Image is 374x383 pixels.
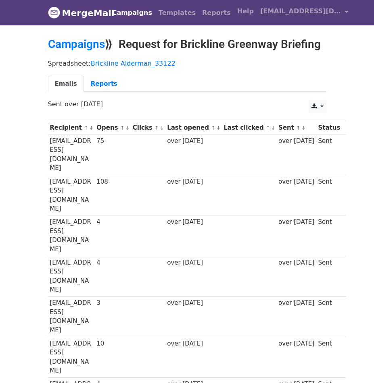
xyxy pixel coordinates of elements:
td: Sent [316,215,342,256]
div: over [DATE] [278,137,314,146]
th: Last clicked [221,121,276,135]
a: Reports [84,76,124,92]
td: Sent [316,256,342,296]
p: Sent over [DATE] [48,100,326,108]
a: ↓ [271,125,276,131]
td: [EMAIL_ADDRESS][DOMAIN_NAME] [48,175,95,215]
div: over [DATE] [167,339,219,348]
img: MergeMail logo [48,6,60,19]
a: ↑ [266,125,270,131]
a: Help [234,3,257,19]
a: Emails [48,76,84,92]
th: Recipient [48,121,95,135]
a: [EMAIL_ADDRESS][DOMAIN_NAME] [257,3,351,22]
div: over [DATE] [167,258,219,267]
div: over [DATE] [167,298,219,308]
div: 4 [96,258,129,267]
div: over [DATE] [278,177,314,186]
td: Sent [316,296,342,337]
td: [EMAIL_ADDRESS][DOMAIN_NAME] [48,296,95,337]
td: [EMAIL_ADDRESS][DOMAIN_NAME] [48,135,95,175]
a: ↓ [160,125,164,131]
span: [EMAIL_ADDRESS][DOMAIN_NAME] [260,6,341,16]
div: over [DATE] [167,137,219,146]
h2: ⟫ Request for Brickline Greenway Briefing [48,37,326,51]
td: [EMAIL_ADDRESS][DOMAIN_NAME] [48,215,95,256]
th: Sent [276,121,316,135]
a: ↑ [84,125,88,131]
th: Last opened [165,121,221,135]
a: Campaigns [48,37,105,51]
div: 108 [96,177,129,186]
a: ↓ [125,125,130,131]
div: over [DATE] [167,217,219,227]
div: over [DATE] [167,177,219,186]
div: over [DATE] [278,258,314,267]
a: ↓ [89,125,94,131]
div: over [DATE] [278,298,314,308]
div: over [DATE] [278,217,314,227]
a: Templates [155,5,199,21]
a: MergeMail [48,4,102,21]
a: Brickline Alderman_33122 [91,60,176,67]
div: 10 [96,339,129,348]
a: ↓ [301,125,306,131]
td: [EMAIL_ADDRESS][DOMAIN_NAME] [48,337,95,378]
td: Sent [316,337,342,378]
a: ↑ [120,125,125,131]
div: 3 [96,298,129,308]
div: 4 [96,217,129,227]
td: Sent [316,135,342,175]
th: Clicks [131,121,165,135]
a: ↑ [155,125,159,131]
a: Campaigns [109,5,155,21]
a: ↑ [211,125,215,131]
div: 75 [96,137,129,146]
td: [EMAIL_ADDRESS][DOMAIN_NAME] [48,256,95,296]
div: over [DATE] [278,339,314,348]
td: Sent [316,175,342,215]
p: Spreadsheet: [48,59,326,68]
a: Reports [199,5,234,21]
th: Status [316,121,342,135]
a: ↓ [216,125,221,131]
a: ↑ [296,125,301,131]
th: Opens [94,121,131,135]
